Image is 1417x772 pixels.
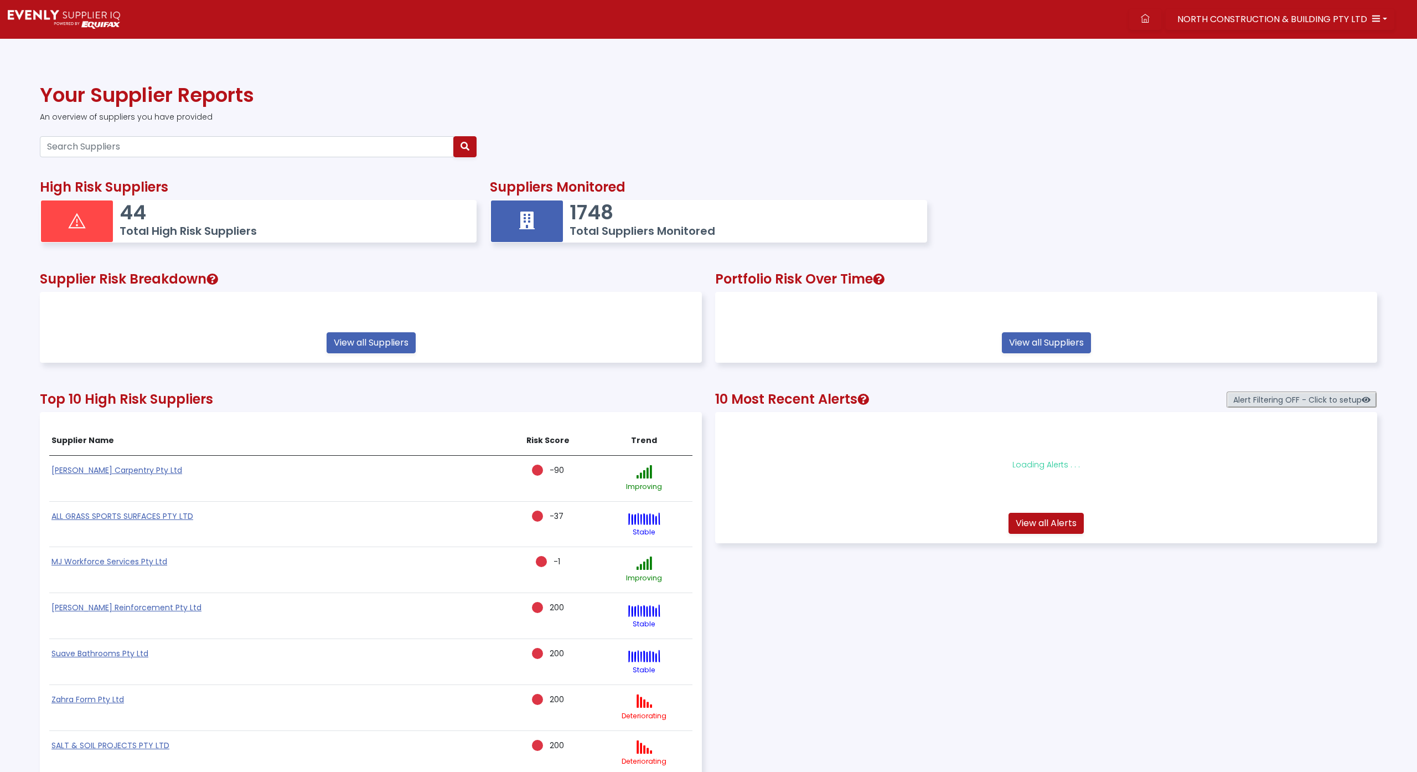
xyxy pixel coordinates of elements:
a: [PERSON_NAME] Reinforcement Pty Ltd [51,602,201,613]
small: Deteriorating [622,756,666,766]
span: NORTH CONSTRUCTION & BUILDING PTY LTD [1177,13,1367,25]
small: Improving [626,482,662,491]
a: ALL GRASS SPORTS SURFACES PTY LTD [51,511,193,522]
small: Stable [633,665,655,675]
span: -90 [550,465,564,476]
img: stable.75ddb8f0.svg [628,512,660,526]
p: Loading Alerts . . . [741,459,1351,471]
small: Deteriorating [622,711,666,720]
img: stable.75ddb8f0.svg [628,650,660,663]
a: MJ Workforce Services Pty Ltd [51,556,167,567]
span: -37 [550,511,563,522]
a: Zahra Form Pty Ltd [51,694,124,705]
span: 200 [550,694,564,705]
small: Stable [633,619,655,629]
button: NORTH CONSTRUCTION & BUILDING PTY LTD [1166,9,1394,30]
span: 200 [550,740,564,751]
a: SALT & SOIL PROJECTS PTY LTD [51,740,169,751]
img: stable.75ddb8f0.svg [628,604,660,617]
a: Suave Bathrooms Pty Ltd [51,648,148,659]
span: 200 [550,602,564,613]
img: Supply Predict [8,10,120,29]
a: [PERSON_NAME] Carpentry Pty Ltd [51,465,182,476]
a: View all Alerts [1009,513,1084,534]
span: -1 [554,556,560,567]
small: Improving [626,573,662,583]
span: 200 [550,648,564,659]
small: Stable [633,527,655,537]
